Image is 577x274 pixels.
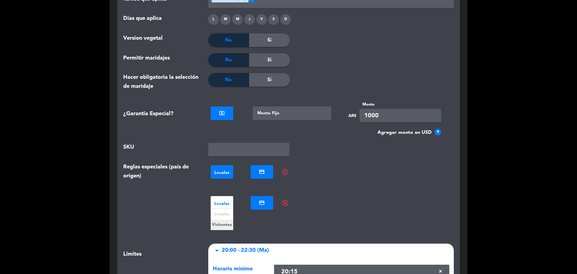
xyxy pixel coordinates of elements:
span: No [225,36,232,44]
div: V [256,14,267,25]
span: No [225,76,232,84]
span: ¿Garantía Especial? [123,109,173,118]
span: highlight_off [282,168,289,176]
span: Si [267,76,271,84]
label: Monto [359,101,441,108]
button: Agregar monto en USD+ [377,129,441,137]
div: M [220,14,231,25]
span: Si [267,56,271,64]
span: Hacer obligatoria la selección de maridaje [123,73,199,91]
div: L [208,14,219,25]
span: Permitir maridajes [123,54,170,63]
div: S [268,14,279,25]
span: No [225,56,232,64]
span: 20:00 - 22:30 (Ma) [222,246,269,255]
span: + [435,129,441,135]
span: Si [267,36,271,44]
span: arrow_drop_down [213,246,221,255]
div: J [244,14,255,25]
span: Version vegetal [123,34,163,43]
span: highlight_off [282,199,289,207]
div: M [232,14,243,25]
div: D [280,14,291,25]
b: Visitantes [212,221,232,228]
span: Días que aplica [123,14,162,23]
div: ARS [348,112,356,119]
b: Locales [214,211,229,218]
span: SKU [123,143,134,152]
span: Horario mínimo [213,266,253,272]
span: Reglas especiales (país de origen) [123,163,199,220]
